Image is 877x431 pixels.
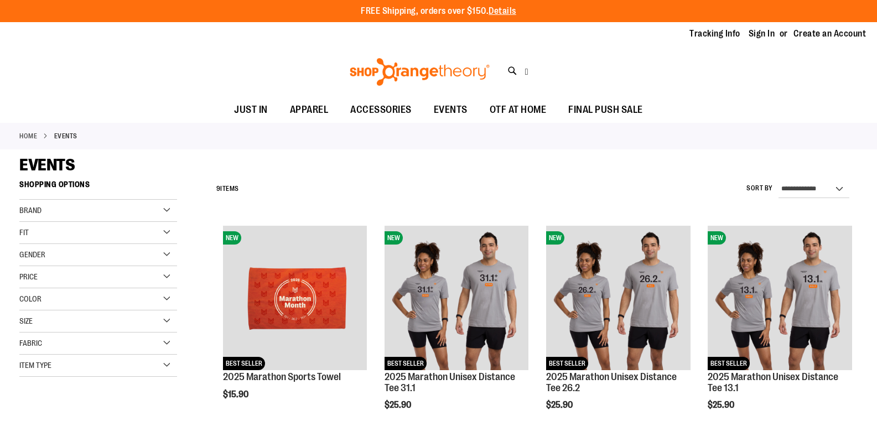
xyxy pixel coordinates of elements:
span: NEW [223,231,241,245]
a: 2025 Marathon Sports TowelNEWBEST SELLER [223,226,367,372]
span: NEW [546,231,564,245]
span: Color [19,294,41,303]
span: BEST SELLER [223,357,265,370]
a: JUST IN [223,97,279,123]
span: Fabric [19,339,42,347]
span: BEST SELLER [385,357,427,370]
a: Home [19,131,37,141]
span: NEW [385,231,403,245]
a: 2025 Marathon Unisex Distance Tee 13.1 [708,371,838,393]
span: Brand [19,206,41,215]
span: Fit [19,228,29,237]
a: EVENTS [423,97,479,122]
a: OTF AT HOME [479,97,558,123]
a: FINAL PUSH SALE [557,97,654,123]
img: Shop Orangetheory [348,58,491,86]
strong: EVENTS [54,131,77,141]
span: Price [19,272,38,281]
span: EVENTS [434,97,468,122]
a: Tracking Info [689,28,740,40]
span: $25.90 [385,400,413,410]
span: EVENTS [19,155,75,174]
a: 2025 Marathon Unisex Distance Tee 26.2 [546,371,677,393]
label: Sort By [746,184,773,193]
img: 2025 Marathon Unisex Distance Tee 26.2 [546,226,691,370]
h2: Items [216,180,239,198]
a: ACCESSORIES [339,97,423,123]
a: 2025 Marathon Unisex Distance Tee 13.1NEWBEST SELLER [708,226,852,372]
span: 9 [216,185,221,193]
span: $25.90 [708,400,736,410]
span: FINAL PUSH SALE [568,97,643,122]
a: Sign In [749,28,775,40]
a: 2025 Marathon Unisex Distance Tee 31.1NEWBEST SELLER [385,226,529,372]
strong: Shopping Options [19,175,177,200]
span: Gender [19,250,45,259]
a: Details [489,6,516,16]
span: JUST IN [234,97,268,122]
span: NEW [708,231,726,245]
span: ACCESSORIES [350,97,412,122]
span: Size [19,316,33,325]
img: 2025 Marathon Sports Towel [223,226,367,370]
span: $25.90 [546,400,574,410]
a: 2025 Marathon Sports Towel [223,371,341,382]
span: Item Type [19,361,51,370]
span: $15.90 [223,390,250,399]
a: 2025 Marathon Unisex Distance Tee 26.2NEWBEST SELLER [546,226,691,372]
span: OTF AT HOME [490,97,547,122]
a: 2025 Marathon Unisex Distance Tee 31.1 [385,371,515,393]
a: Create an Account [793,28,866,40]
span: APPAREL [290,97,329,122]
a: APPAREL [279,97,340,123]
img: 2025 Marathon Unisex Distance Tee 31.1 [385,226,529,370]
span: BEST SELLER [708,357,750,370]
span: BEST SELLER [546,357,588,370]
div: product [217,220,373,427]
p: FREE Shipping, orders over $150. [361,5,516,18]
img: 2025 Marathon Unisex Distance Tee 13.1 [708,226,852,370]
